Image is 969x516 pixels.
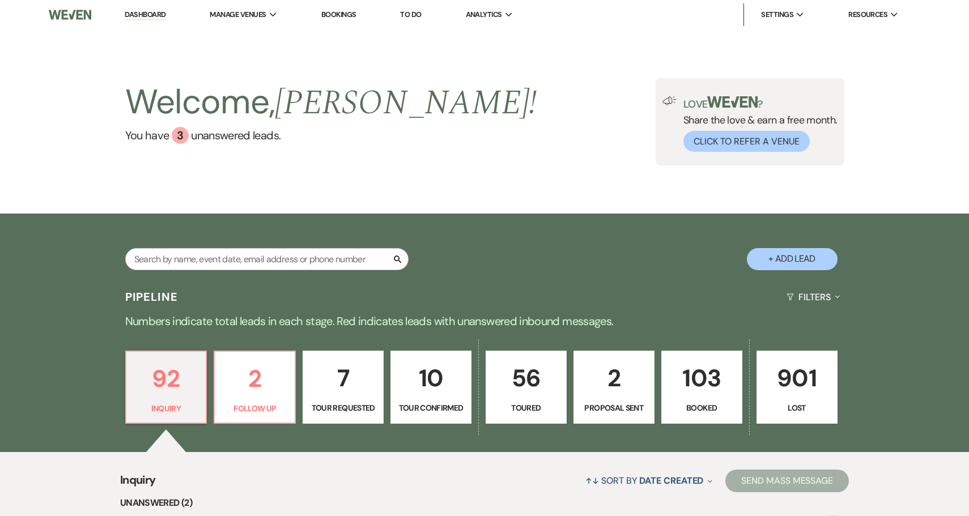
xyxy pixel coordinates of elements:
p: 10 [398,359,464,397]
a: 2Follow Up [214,351,296,424]
a: 901Lost [756,351,838,424]
li: Unanswered (2) [120,496,849,510]
a: 10Tour Confirmed [390,351,471,424]
h3: Pipeline [125,289,178,305]
span: Manage Venues [210,9,266,20]
span: Date Created [639,475,703,487]
button: Send Mass Message [725,470,849,492]
img: weven-logo-green.svg [707,96,758,108]
p: Love ? [683,96,838,109]
p: 92 [133,360,199,398]
a: 92Inquiry [125,351,207,424]
span: ↑↓ [585,475,599,487]
a: You have 3 unanswered leads. [125,127,537,144]
a: Dashboard [125,10,165,20]
span: [PERSON_NAME] ! [275,77,537,129]
p: Toured [493,402,559,414]
span: Settings [761,9,793,20]
button: Filters [782,282,844,312]
p: Tour Requested [310,402,376,414]
img: Weven Logo [49,3,92,27]
span: Inquiry [120,471,156,496]
img: loud-speaker-illustration.svg [662,96,677,105]
p: Proposal Sent [581,402,647,414]
a: Bookings [321,10,356,19]
a: To Do [400,10,421,19]
p: 103 [669,359,735,397]
p: 2 [222,360,288,398]
span: Analytics [466,9,502,20]
p: Inquiry [133,402,199,415]
span: Resources [848,9,887,20]
button: Sort By Date Created [581,466,717,496]
a: 7Tour Requested [303,351,384,424]
p: Numbers indicate total leads in each stage. Red indicates leads with unanswered inbound messages. [76,312,892,330]
a: 103Booked [661,351,742,424]
p: Follow Up [222,402,288,415]
a: 56Toured [486,351,567,424]
p: Booked [669,402,735,414]
button: Click to Refer a Venue [683,131,810,152]
a: 2Proposal Sent [573,351,654,424]
input: Search by name, event date, email address or phone number [125,248,409,270]
p: 7 [310,359,376,397]
div: Share the love & earn a free month. [677,96,838,152]
p: 901 [764,359,830,397]
div: 3 [172,127,189,144]
p: 56 [493,359,559,397]
p: Lost [764,402,830,414]
h2: Welcome, [125,78,537,127]
p: 2 [581,359,647,397]
button: + Add Lead [747,248,838,270]
p: Tour Confirmed [398,402,464,414]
